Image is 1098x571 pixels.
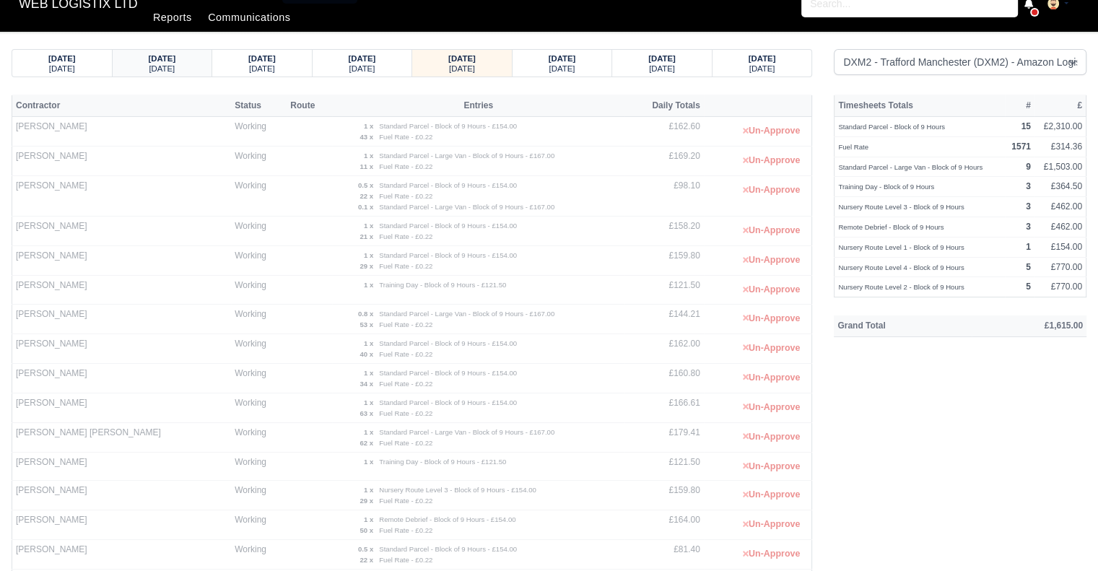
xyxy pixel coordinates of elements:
[624,481,704,510] td: £159.80
[1034,136,1086,157] td: £314.36
[364,152,373,160] strong: 1 x
[972,315,1086,337] th: £1,615.00
[200,4,299,32] a: Communications
[379,439,432,447] small: Fuel Rate - £0.22
[838,243,964,251] small: Nursery Route Level 1 - Block of 9 Hours
[1034,237,1086,257] td: £154.00
[12,117,232,147] td: [PERSON_NAME]
[364,339,373,347] strong: 1 x
[379,380,432,388] small: Fuel Rate - £0.22
[149,64,175,73] small: [DATE]
[379,321,432,328] small: Fuel Rate - £0.22
[1034,117,1086,137] td: £2,310.00
[838,263,964,271] small: Nursery Route Level 4 - Block of 9 Hours
[624,276,704,305] td: £121.50
[624,176,704,217] td: £98.10
[360,133,373,141] strong: 43 x
[12,246,232,276] td: [PERSON_NAME]
[379,428,554,436] small: Standard Parcel - Large Van - Block of 9 Hours - £167.00
[1034,277,1086,297] td: £770.00
[287,95,332,116] th: Route
[379,526,432,534] small: Fuel Rate - £0.22
[349,54,376,63] strong: [DATE]
[379,398,517,406] small: Standard Parcel - Block of 9 Hours - £154.00
[379,181,517,189] small: Standard Parcel - Block of 9 Hours - £154.00
[379,310,554,318] small: Standard Parcel - Large Van - Block of 9 Hours - £167.00
[1021,121,1030,131] strong: 15
[231,117,287,147] td: Working
[360,380,373,388] strong: 34 x
[749,64,775,73] small: [DATE]
[231,481,287,510] td: Working
[1026,502,1098,571] div: Chat Widget
[231,276,287,305] td: Working
[379,203,554,211] small: Standard Parcel - Large Van - Block of 9 Hours - £167.00
[379,122,517,130] small: Standard Parcel - Block of 9 Hours - £154.00
[624,334,704,363] td: £162.00
[231,334,287,363] td: Working
[360,321,373,328] strong: 53 x
[379,486,536,494] small: Nursery Route Level 3 - Block of 9 Hours - £154.00
[12,422,232,452] td: [PERSON_NAME] [PERSON_NAME]
[364,486,373,494] strong: 1 x
[358,203,373,211] strong: 0.1 x
[735,397,808,418] button: Un-Approve
[1026,162,1031,172] strong: 9
[231,510,287,540] td: Working
[231,147,287,176] td: Working
[624,422,704,452] td: £179.41
[379,369,517,377] small: Standard Parcel - Block of 9 Hours - £154.00
[360,350,373,358] strong: 40 x
[1011,141,1031,152] strong: 1571
[360,409,373,417] strong: 63 x
[379,192,432,200] small: Fuel Rate - £0.22
[735,220,808,241] button: Un-Approve
[735,308,808,329] button: Un-Approve
[379,162,432,170] small: Fuel Rate - £0.22
[48,54,76,63] strong: [DATE]
[364,515,373,523] strong: 1 x
[1034,157,1086,177] td: £1,503.00
[1026,282,1031,292] strong: 5
[12,217,232,246] td: [PERSON_NAME]
[624,540,704,570] td: £81.40
[648,54,676,63] strong: [DATE]
[12,481,232,510] td: [PERSON_NAME]
[735,367,808,388] button: Un-Approve
[749,54,776,63] strong: [DATE]
[624,510,704,540] td: £164.00
[379,281,506,289] small: Training Day - Block of 9 Hours - £121.50
[835,95,1005,116] th: Timesheets Totals
[12,147,232,176] td: [PERSON_NAME]
[12,452,232,481] td: [PERSON_NAME]
[364,428,373,436] strong: 1 x
[735,150,808,171] button: Un-Approve
[231,393,287,422] td: Working
[1034,95,1086,116] th: £
[364,369,373,377] strong: 1 x
[12,540,232,570] td: [PERSON_NAME]
[1026,222,1031,232] strong: 3
[624,117,704,147] td: £162.60
[649,64,675,73] small: [DATE]
[1026,262,1031,272] strong: 5
[735,279,808,300] button: Un-Approve
[379,262,432,270] small: Fuel Rate - £0.22
[12,393,232,422] td: [PERSON_NAME]
[735,180,808,201] button: Un-Approve
[838,283,964,291] small: Nursery Route Level 2 - Block of 9 Hours
[148,54,175,63] strong: [DATE]
[12,95,232,116] th: Contractor
[231,95,287,116] th: Status
[1034,257,1086,277] td: £770.00
[624,95,704,116] th: Daily Totals
[379,458,506,466] small: Training Day - Block of 9 Hours - £121.50
[379,251,517,259] small: Standard Parcel - Block of 9 Hours - £154.00
[379,497,432,505] small: Fuel Rate - £0.22
[349,64,375,73] small: [DATE]
[735,250,808,271] button: Un-Approve
[360,262,373,270] strong: 29 x
[248,54,276,63] strong: [DATE]
[364,222,373,230] strong: 1 x
[379,409,432,417] small: Fuel Rate - £0.22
